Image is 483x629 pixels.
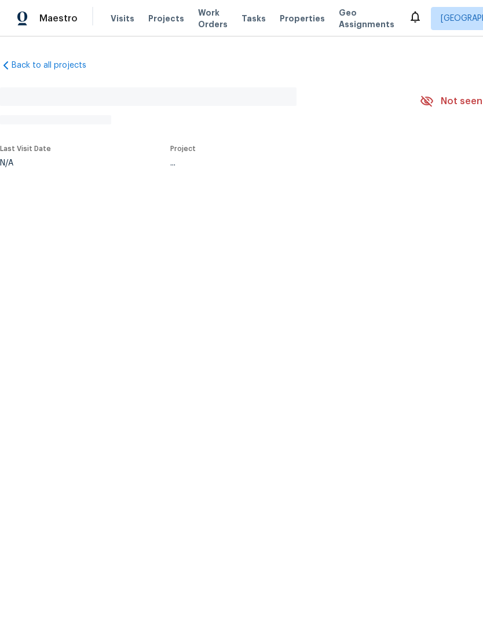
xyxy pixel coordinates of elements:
[198,7,228,30] span: Work Orders
[170,145,196,152] span: Project
[339,7,394,30] span: Geo Assignments
[241,14,266,23] span: Tasks
[111,13,134,24] span: Visits
[170,159,393,167] div: ...
[280,13,325,24] span: Properties
[39,13,78,24] span: Maestro
[148,13,184,24] span: Projects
